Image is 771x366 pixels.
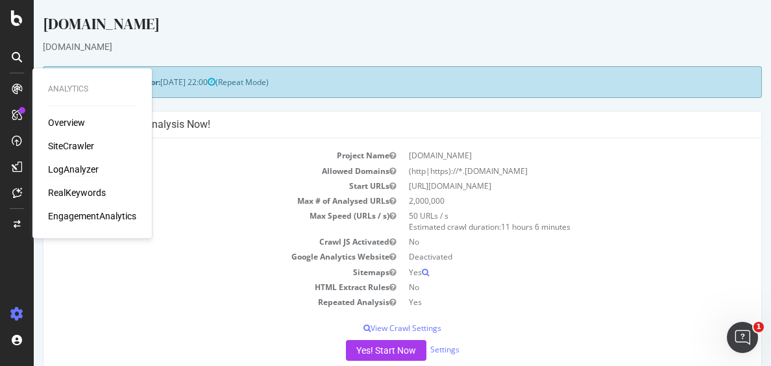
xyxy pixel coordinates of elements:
[369,208,718,234] td: 50 URLs / s Estimated crawl duration:
[19,193,369,208] td: Max # of Analysed URLs
[397,344,426,355] a: Settings
[19,323,718,334] p: View Crawl Settings
[19,249,369,264] td: Google Analytics Website
[19,234,369,249] td: Crawl JS Activated
[48,210,136,223] a: EngagementAnalytics
[369,164,718,178] td: (http|https)://*.[DOMAIN_NAME]
[19,208,369,234] td: Max Speed (URLs / s)
[9,66,728,98] div: (Repeat Mode)
[727,322,758,353] iframe: Intercom live chat
[19,178,369,193] td: Start URLs
[48,84,136,95] div: Analytics
[19,148,369,163] td: Project Name
[19,164,369,178] td: Allowed Domains
[369,148,718,163] td: [DOMAIN_NAME]
[369,265,718,280] td: Yes
[753,322,764,332] span: 1
[48,163,99,176] a: LogAnalyzer
[369,234,718,249] td: No
[19,118,718,131] h4: Configure your New Analysis Now!
[369,249,718,264] td: Deactivated
[9,13,728,40] div: [DOMAIN_NAME]
[19,265,369,280] td: Sitemaps
[19,280,369,295] td: HTML Extract Rules
[369,280,718,295] td: No
[48,140,94,152] a: SiteCrawler
[9,40,728,53] div: [DOMAIN_NAME]
[48,186,106,199] a: RealKeywords
[312,340,393,361] button: Yes! Start Now
[127,77,182,88] span: [DATE] 22:00
[48,116,85,129] a: Overview
[467,221,537,232] span: 11 hours 6 minutes
[369,193,718,208] td: 2,000,000
[369,295,718,310] td: Yes
[19,295,369,310] td: Repeated Analysis
[369,178,718,193] td: [URL][DOMAIN_NAME]
[19,77,127,88] strong: Next Launch Scheduled for:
